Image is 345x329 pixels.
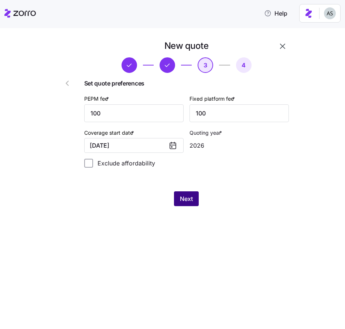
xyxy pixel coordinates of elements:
label: Quoting year [189,129,223,137]
span: Set quote preferences [84,79,289,88]
h1: New quote [164,40,209,51]
button: Next [174,191,199,206]
span: Help [264,9,287,18]
label: Fixed platform fee [189,95,236,103]
input: Fixed platform fee $ [189,104,289,122]
button: [DATE] [84,138,184,153]
span: Next [180,194,193,203]
img: c4d3a52e2a848ea5f7eb308790fba1e4 [324,7,336,19]
label: Coverage start date [84,129,136,137]
label: Exclude affordability [93,159,155,168]
button: 4 [236,57,252,73]
button: 3 [198,57,213,73]
button: Help [258,6,293,21]
label: PEPM fee [84,95,110,103]
input: PEPM $ [84,104,184,122]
